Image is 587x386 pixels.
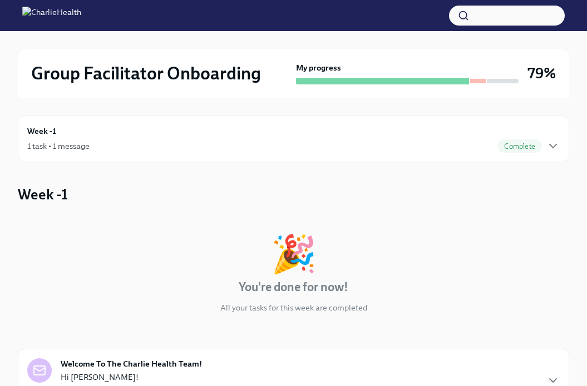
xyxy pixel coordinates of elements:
[497,142,542,151] span: Complete
[61,372,374,383] p: Hi [PERSON_NAME]!
[220,302,367,313] p: All your tasks for this week are completed
[271,235,317,272] div: 🎉
[61,358,202,369] strong: Welcome To The Charlie Health Team!
[239,279,348,295] h4: You're done for now!
[27,125,56,137] h6: Week -1
[27,141,90,152] div: 1 task • 1 message
[527,63,556,83] h3: 79%
[296,62,341,73] strong: My progress
[18,184,68,204] h3: Week -1
[22,7,81,24] img: CharlieHealth
[31,62,261,84] h2: Group Facilitator Onboarding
